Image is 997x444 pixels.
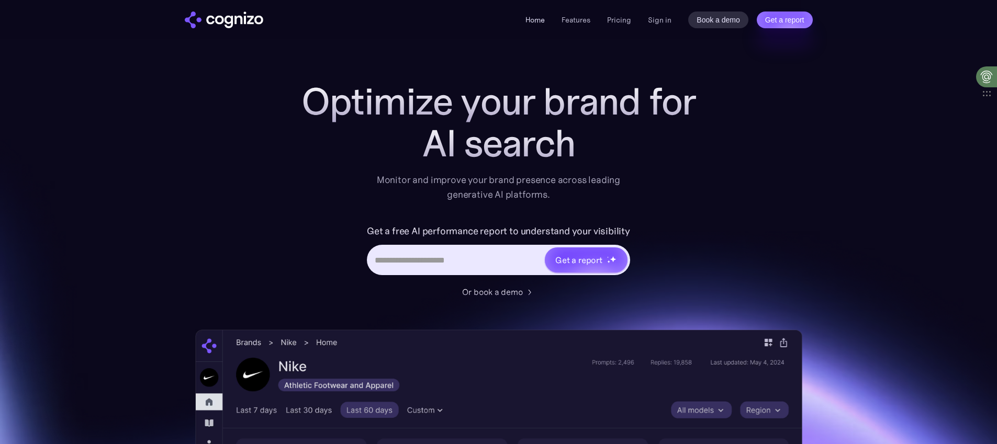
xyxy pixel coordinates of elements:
a: home [185,12,263,28]
a: Book a demo [688,12,748,28]
img: star [607,256,609,258]
img: star [607,260,611,264]
a: Home [525,15,545,25]
label: Get a free AI performance report to understand your visibility [367,223,630,240]
h1: Optimize your brand for [289,81,708,122]
a: Get a report [757,12,813,28]
div: AI search [289,122,708,164]
form: Hero URL Input Form [367,223,630,280]
a: Sign in [648,14,671,26]
div: Or book a demo [462,286,523,298]
a: Features [562,15,590,25]
div: Get a report [555,254,602,266]
div: Monitor and improve your brand presence across leading generative AI platforms. [370,173,628,202]
a: Or book a demo [462,286,535,298]
a: Pricing [607,15,631,25]
a: Get a reportstarstarstar [544,246,629,274]
img: cognizo logo [185,12,263,28]
img: star [610,256,617,263]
